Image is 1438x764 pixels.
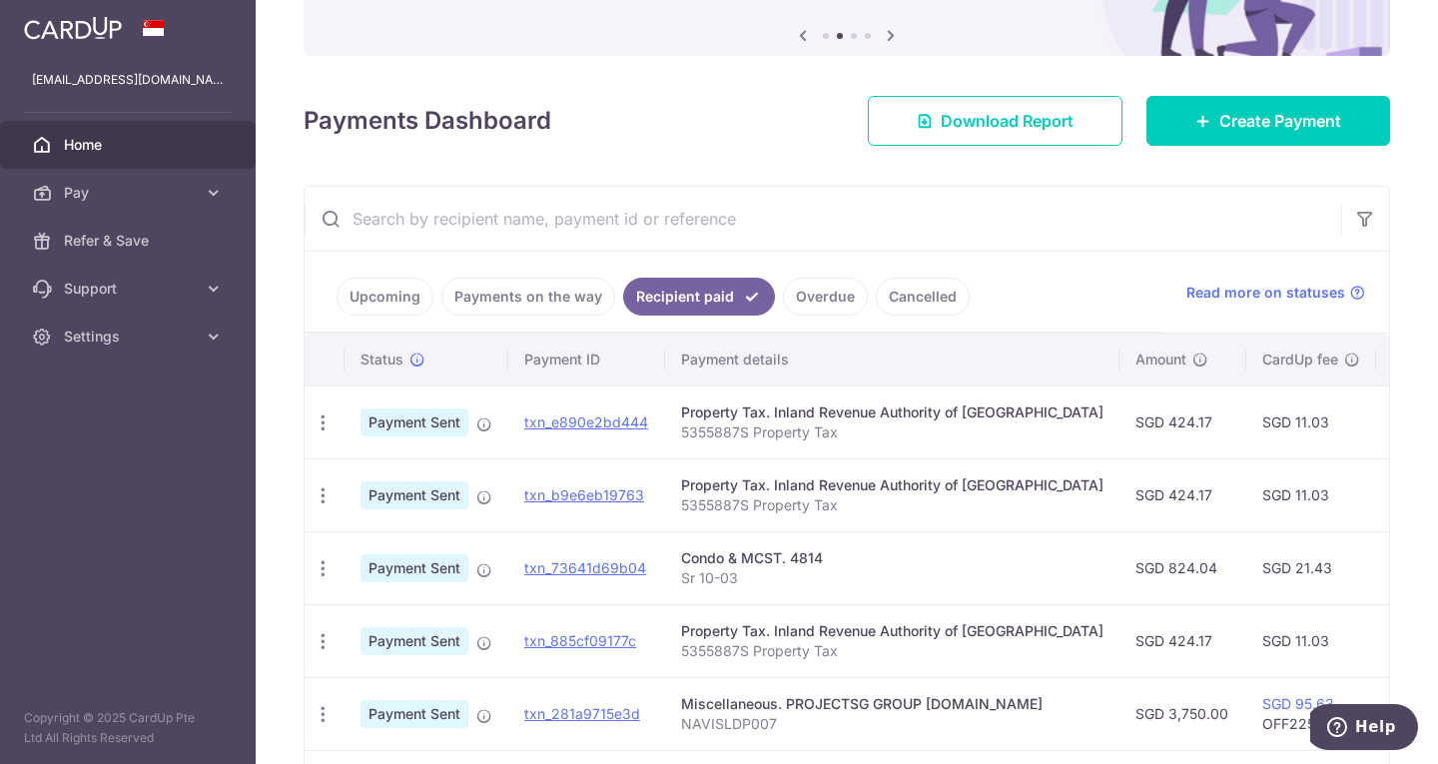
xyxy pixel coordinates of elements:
[681,714,1103,734] p: NAVISLDP007
[1246,531,1376,604] td: SGD 21.43
[524,632,636,649] a: txn_885cf09177c
[360,408,468,436] span: Payment Sent
[32,70,224,90] p: [EMAIL_ADDRESS][DOMAIN_NAME]
[441,278,615,316] a: Payments on the way
[1146,96,1390,146] a: Create Payment
[337,278,433,316] a: Upcoming
[1135,350,1186,370] span: Amount
[681,621,1103,641] div: Property Tax. Inland Revenue Authority of [GEOGRAPHIC_DATA]
[1186,283,1345,303] span: Read more on statuses
[524,486,644,503] a: txn_b9e6eb19763
[524,559,646,576] a: txn_73641d69b04
[360,350,403,370] span: Status
[524,413,648,430] a: txn_e890e2bd444
[623,278,775,316] a: Recipient paid
[360,700,468,728] span: Payment Sent
[304,103,551,139] h4: Payments Dashboard
[1246,458,1376,531] td: SGD 11.03
[1119,604,1246,677] td: SGD 424.17
[876,278,970,316] a: Cancelled
[1246,385,1376,458] td: SGD 11.03
[360,554,468,582] span: Payment Sent
[24,16,122,40] img: CardUp
[1219,109,1341,133] span: Create Payment
[64,231,196,251] span: Refer & Save
[681,402,1103,422] div: Property Tax. Inland Revenue Authority of [GEOGRAPHIC_DATA]
[681,568,1103,588] p: Sr 10-03
[783,278,868,316] a: Overdue
[665,334,1119,385] th: Payment details
[360,481,468,509] span: Payment Sent
[1119,677,1246,750] td: SGD 3,750.00
[1186,283,1365,303] a: Read more on statuses
[305,187,1341,251] input: Search by recipient name, payment id or reference
[681,495,1103,515] p: 5355887S Property Tax
[64,279,196,299] span: Support
[681,641,1103,661] p: 5355887S Property Tax
[1262,350,1338,370] span: CardUp fee
[64,327,196,347] span: Settings
[1119,458,1246,531] td: SGD 424.17
[508,334,665,385] th: Payment ID
[1119,531,1246,604] td: SGD 824.04
[1119,385,1246,458] td: SGD 424.17
[1246,677,1376,750] td: OFF225
[1246,604,1376,677] td: SGD 11.03
[64,183,196,203] span: Pay
[868,96,1122,146] a: Download Report
[360,627,468,655] span: Payment Sent
[1310,704,1418,754] iframe: Opens a widget where you can find more information
[941,109,1074,133] span: Download Report
[64,135,196,155] span: Home
[1262,695,1334,712] a: SGD 95.63
[524,705,640,722] a: txn_281a9715e3d
[681,694,1103,714] div: Miscellaneous. PROJECTSG GROUP [DOMAIN_NAME]
[681,422,1103,442] p: 5355887S Property Tax
[681,475,1103,495] div: Property Tax. Inland Revenue Authority of [GEOGRAPHIC_DATA]
[681,548,1103,568] div: Condo & MCST. 4814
